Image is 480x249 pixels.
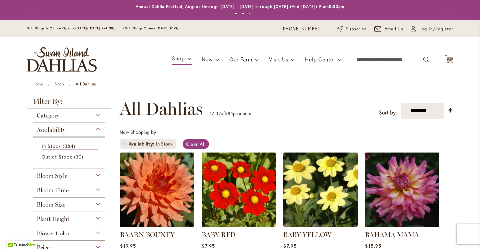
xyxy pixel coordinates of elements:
a: Subscribe [337,26,367,32]
strong: Filter By: [27,98,111,108]
a: BABY YELLOW [283,231,331,239]
a: BAARN BOUNTY [120,231,175,239]
span: Clear All [186,141,206,147]
span: Gift Shop Open - [DATE] 10-3pm [125,26,183,30]
img: Baarn Bounty [120,153,194,227]
button: 4 of 4 [248,12,251,15]
span: All Dahlias [120,99,203,119]
span: Out of Stock [42,154,72,160]
a: Home [33,81,43,86]
button: Next [440,3,453,17]
a: BABY RED [202,222,276,228]
span: Category [37,112,59,119]
a: Log In/Register [411,26,453,32]
span: Help Center [305,56,335,63]
a: Shop [55,81,64,86]
a: BABY RED [202,231,236,239]
span: $7.95 [283,243,296,249]
img: BABY RED [202,153,276,227]
span: $7.95 [202,243,215,249]
span: Subscribe [346,26,367,32]
img: BABY YELLOW [283,153,358,227]
span: Plant Height [37,215,69,223]
span: Bloom Size [37,201,65,208]
span: 384 [225,110,233,116]
a: Email Us [374,26,404,32]
span: 384 [63,143,77,150]
a: BAHAMA MAMA [365,231,419,239]
span: Availability [37,126,65,134]
span: Email Us [385,26,404,32]
span: Now Shopping by [120,129,156,135]
img: Bahama Mama [365,153,439,227]
a: In Stock 384 [42,143,98,150]
a: [PHONE_NUMBER] [281,26,322,32]
span: Flower Color [37,230,70,237]
button: 3 of 4 [242,12,244,15]
label: Sort by: [379,106,397,119]
span: 32 [216,110,221,116]
a: Clear All [183,139,209,149]
p: - of products [210,108,251,119]
span: $19.95 [120,243,136,249]
a: Baarn Bounty [120,222,194,228]
div: In Stock [156,141,173,147]
span: Visit Us [269,56,288,63]
a: Remove Availability In Stock [123,142,127,146]
span: 17 [210,110,214,116]
a: Bahama Mama [365,222,439,228]
span: Bloom Style [37,172,67,180]
a: Out of Stock 30 [42,153,98,160]
span: 30 [74,153,85,160]
span: Gift Shop & Office Open - [DATE]-[DATE] 9-4:30pm / [27,26,125,30]
a: BABY YELLOW [283,222,358,228]
strong: All Dahlias [76,81,96,86]
a: Annual Dahlia Festival, August through [DATE] - [DATE] through [DATE] (And [DATE]) 9-am5:30pm [136,4,345,9]
span: In Stock [42,143,61,149]
button: 1 of 4 [228,12,231,15]
span: New [202,56,213,63]
span: $15.95 [365,243,381,249]
button: 2 of 4 [235,12,237,15]
span: Availability [129,141,156,147]
a: store logo [27,47,97,72]
span: Our Farm [229,56,252,63]
span: Shop [172,55,185,62]
button: Previous [27,3,40,17]
span: Bloom Time [37,187,69,194]
span: Log In/Register [419,26,453,32]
